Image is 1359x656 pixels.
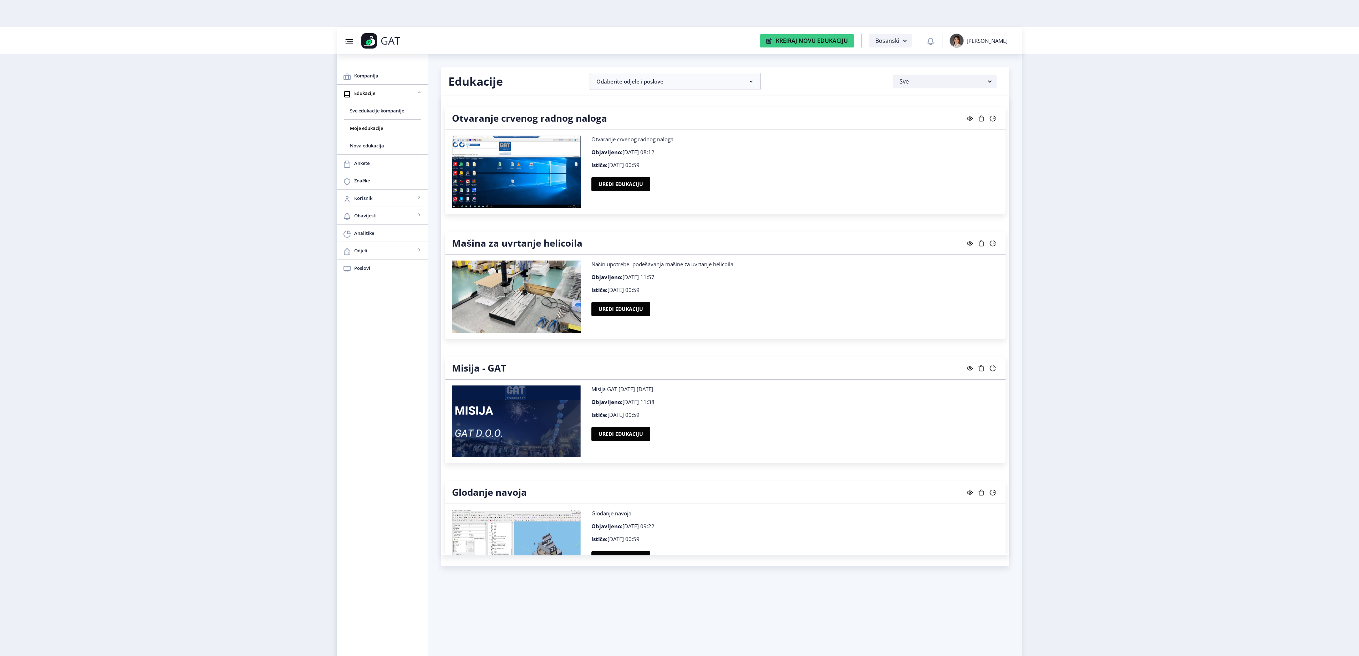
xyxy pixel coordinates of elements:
[354,211,416,220] span: Obavijesti
[893,75,997,88] button: Sve
[760,34,854,47] button: Kreiraj Novu Edukaciju
[452,385,581,458] img: Misija - GAT
[591,177,650,191] button: Uredi edukaciju
[350,106,416,115] span: Sve edukacije kompanije
[869,34,912,47] button: Bosanski
[452,136,581,208] img: Otvaranje crvenog radnog naloga
[350,124,416,132] span: Moje edukacije
[448,74,579,89] h2: Edukacije
[354,229,423,237] span: Analitike
[344,102,421,119] a: Sve edukacije kompanije
[967,37,1008,44] div: [PERSON_NAME]
[591,136,999,143] p: Otvaranje crvenog radnog naloga
[452,112,607,124] h4: Otvaranje crvenog radnog naloga
[337,207,428,224] a: Obavijesti
[354,159,423,167] span: Ankete
[591,161,607,168] b: Ističe:
[337,67,428,84] a: Kompanija
[590,73,761,90] nb-accordion-item-header: Odaberite odjele i poslove
[337,155,428,172] a: Ankete
[452,237,582,249] h4: Mašina za uvrtanje helicoila
[337,259,428,277] a: Poslovi
[354,71,423,80] span: Kompanija
[337,242,428,259] a: Odjeli
[354,246,416,255] span: Odjeli
[591,148,622,156] b: Objavljeno:
[452,362,506,374] h4: Misija - GAT
[591,302,650,316] button: Uredi edukaciju
[591,286,999,293] p: [DATE] 00:59
[354,176,423,185] span: Značke
[350,141,416,150] span: Nova edukacija
[344,120,421,137] a: Moje edukacije
[591,398,999,405] p: [DATE] 11:38
[591,385,999,393] p: Misija GAT [DATE]-[DATE]
[591,273,999,281] p: [DATE] 11:57
[591,411,607,418] b: Ističe:
[452,486,527,498] h4: Glodanje navoja
[354,194,416,202] span: Korisnik
[766,38,772,44] img: create-new-education-icon.svg
[452,261,581,333] img: Mašina za uvrtanje helicoila
[591,148,999,156] p: [DATE] 08:12
[591,523,622,530] b: Objavljeno:
[381,37,400,44] p: GAT
[591,161,999,168] p: [DATE] 00:59
[591,535,999,543] p: [DATE] 00:59
[337,224,428,242] a: Analitike
[591,510,999,517] p: Glodanje navoja
[344,137,421,154] a: Nova edukacija
[591,411,999,418] p: [DATE] 00:59
[337,172,428,189] a: Značke
[337,85,428,102] a: Edukacije
[354,89,416,97] span: Edukacije
[591,261,999,268] p: Način upotrebe- podešavanja mašine za uvrtanje helicoila
[337,190,428,207] a: Korisnik
[452,510,581,582] img: Glodanje navoja
[591,398,622,405] b: Objavljeno:
[354,264,423,272] span: Poslovi
[591,427,650,441] button: Uredi edukaciju
[591,273,622,281] b: Objavljeno:
[591,523,999,530] p: [DATE] 09:22
[591,535,607,543] b: Ističe:
[591,286,607,293] b: Ističe:
[591,551,650,565] button: Uredi edukaciju
[361,33,446,49] a: GAT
